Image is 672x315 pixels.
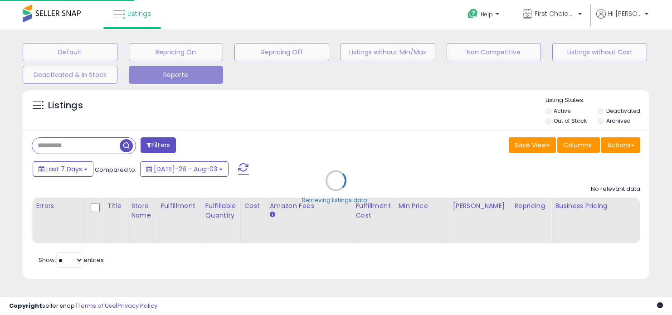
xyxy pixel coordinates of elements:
[302,196,370,204] div: Retrieving listings data..
[460,1,508,29] a: Help
[9,301,42,310] strong: Copyright
[608,9,642,18] span: Hi [PERSON_NAME]
[129,43,224,61] button: Repricing On
[535,9,575,18] span: First Choice Online
[23,66,117,84] button: Deactivated & In Stock
[481,10,493,18] span: Help
[447,43,541,61] button: Non Competitive
[23,43,117,61] button: Default
[234,43,329,61] button: Repricing Off
[596,9,648,29] a: Hi [PERSON_NAME]
[127,9,151,18] span: Listings
[341,43,435,61] button: Listings without Min/Max
[78,301,116,310] a: Terms of Use
[552,43,647,61] button: Listings without Cost
[117,301,157,310] a: Privacy Policy
[9,302,157,310] div: seller snap | |
[129,66,224,84] button: Reporte
[467,8,478,19] i: Get Help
